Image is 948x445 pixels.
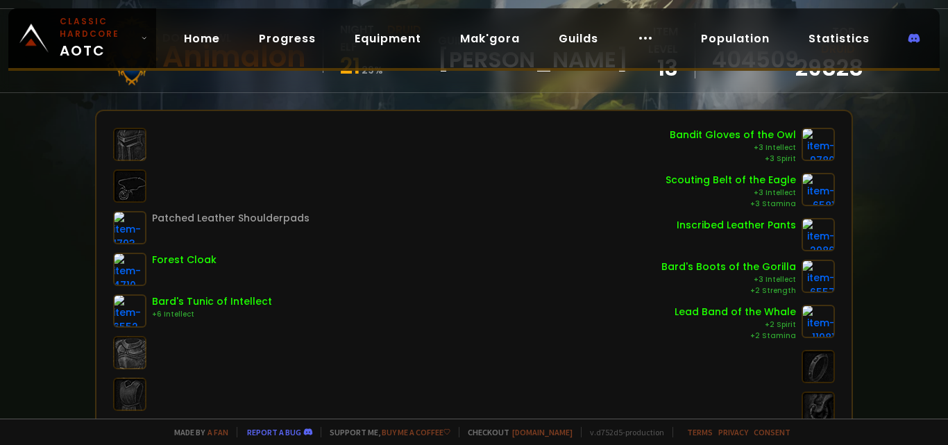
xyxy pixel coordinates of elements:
[173,24,231,53] a: Home
[321,427,450,437] span: Support me,
[802,218,835,251] img: item-2986
[677,218,796,233] div: Inscribed Leather Pants
[113,211,146,244] img: item-1793
[802,128,835,161] img: item-9780
[166,427,228,437] span: Made by
[60,15,135,61] span: AOTC
[661,260,796,274] div: Bard's Boots of the Gorilla
[802,260,835,293] img: item-6557
[152,294,272,309] div: Bard's Tunic of Intellect
[718,427,748,437] a: Privacy
[666,199,796,210] div: +3 Stamina
[675,305,796,319] div: Lead Band of the Whale
[666,187,796,199] div: +3 Intellect
[60,15,135,40] small: Classic Hardcore
[248,24,327,53] a: Progress
[797,24,881,53] a: Statistics
[690,24,781,53] a: Population
[152,309,272,320] div: +6 Intellect
[382,427,450,437] a: Buy me a coffee
[548,24,609,53] a: Guilds
[802,305,835,338] img: item-11981
[661,274,796,285] div: +3 Intellect
[512,427,573,437] a: [DOMAIN_NAME]
[687,427,713,437] a: Terms
[581,427,664,437] span: v. d752d5 - production
[670,142,796,153] div: +3 Intellect
[675,330,796,342] div: +2 Stamina
[666,173,796,187] div: Scouting Belt of the Eagle
[802,173,835,206] img: item-6581
[113,253,146,286] img: item-4710
[344,24,432,53] a: Equipment
[152,211,310,226] div: Patched Leather Shoulderpads
[754,427,790,437] a: Consent
[661,285,796,296] div: +2 Strength
[208,427,228,437] a: a fan
[670,128,796,142] div: Bandit Gloves of the Owl
[247,427,301,437] a: Report a bug
[113,294,146,328] img: item-6552
[459,427,573,437] span: Checkout
[675,319,796,330] div: +2 Spirit
[152,253,217,267] div: Forest Cloak
[449,24,531,53] a: Mak'gora
[670,153,796,165] div: +3 Spirit
[8,8,156,68] a: Classic HardcoreAOTC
